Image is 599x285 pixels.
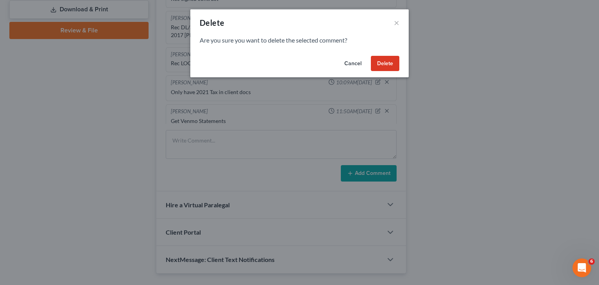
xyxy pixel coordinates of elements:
[371,56,399,71] button: Delete
[338,56,368,71] button: Cancel
[588,258,595,265] span: 6
[200,36,399,45] p: Are you sure you want to delete the selected comment?
[572,258,591,277] iframe: Intercom live chat
[200,17,224,28] div: Delete
[394,18,399,27] button: ×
